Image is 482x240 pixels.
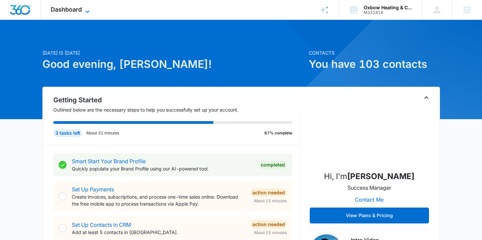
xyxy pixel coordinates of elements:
[254,198,287,204] span: About 15 minutes
[364,5,412,10] div: account name
[72,229,245,236] p: Add at least 5 contacts in [GEOGRAPHIC_DATA].
[53,95,300,105] h2: Getting Started
[336,99,402,165] img: Travis Buchanan
[72,186,114,193] a: Set Up Payments
[348,192,390,208] button: Contact Me
[324,170,414,182] p: Hi, I'm
[72,221,131,228] a: Set Up Contacts in CRM
[259,161,287,169] div: Completed
[347,171,414,181] strong: [PERSON_NAME]
[348,184,391,192] p: Success Manager
[254,230,287,236] span: About 15 minutes
[42,49,305,56] p: [DATE] is [DATE]
[422,94,430,102] button: Toggle Collapse
[72,193,245,207] p: Create invoices, subscriptions, and process one-time sales online. Download the free mobile app t...
[309,49,440,56] p: Contacts
[53,106,300,113] p: Outlined below are the necessary steps to help you successfully set up your account.
[51,6,82,13] span: Dashboard
[310,208,429,223] button: View Plans & Pricing
[86,130,119,136] p: About 31 minutes
[42,56,305,72] h1: Good evening, [PERSON_NAME]!
[72,158,146,165] a: Smart Start Your Brand Profile
[72,165,253,172] p: Quickly populate your Brand Profile using our AI-powered tool.
[53,129,82,137] div: 3 tasks left
[250,189,287,197] div: Action Needed
[264,130,292,136] p: 67% complete
[250,220,287,228] div: Action Needed
[364,10,412,15] div: account id
[309,56,440,72] h1: You have 103 contacts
